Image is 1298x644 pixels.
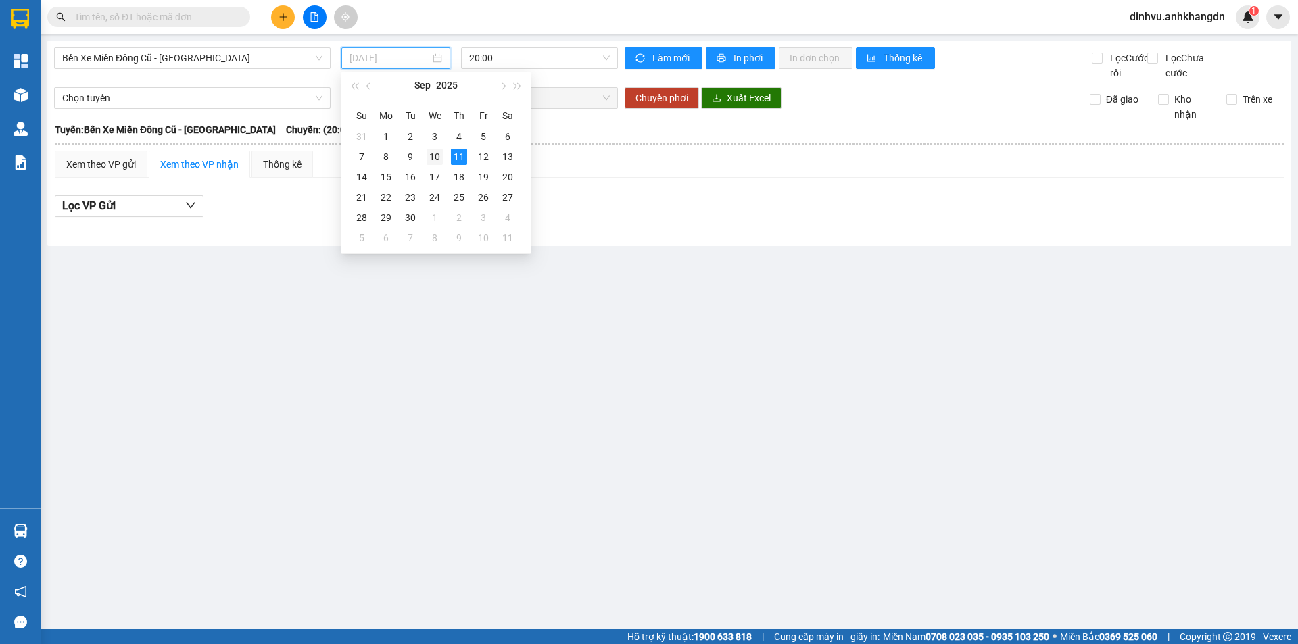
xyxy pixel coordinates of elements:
[374,147,398,167] td: 2025-09-08
[1168,629,1170,644] span: |
[398,167,423,187] td: 2025-09-16
[475,149,491,165] div: 12
[884,51,924,66] span: Thống kê
[734,51,765,66] span: In phơi
[402,209,418,226] div: 30
[160,157,239,172] div: Xem theo VP nhận
[374,228,398,248] td: 2025-10-06
[350,105,374,126] th: Su
[475,169,491,185] div: 19
[398,228,423,248] td: 2025-10-07
[116,44,253,60] div: PHONG
[398,187,423,207] td: 2025-09-23
[471,105,496,126] th: Fr
[341,12,350,22] span: aim
[625,87,699,109] button: Chuyển phơi
[402,189,418,205] div: 23
[398,105,423,126] th: Tu
[496,228,520,248] td: 2025-10-11
[378,209,394,226] div: 29
[475,128,491,145] div: 5
[427,209,443,226] div: 1
[354,189,370,205] div: 21
[1242,11,1254,23] img: icon-new-feature
[423,126,447,147] td: 2025-09-03
[1053,634,1057,639] span: ⚪️
[496,105,520,126] th: Sa
[334,5,358,29] button: aim
[500,230,516,246] div: 11
[423,207,447,228] td: 2025-10-01
[500,189,516,205] div: 27
[354,209,370,226] div: 28
[398,147,423,167] td: 2025-09-09
[496,147,520,167] td: 2025-09-13
[374,207,398,228] td: 2025-09-29
[447,105,471,126] th: Th
[652,51,692,66] span: Làm mới
[447,167,471,187] td: 2025-09-18
[1160,51,1230,80] span: Lọc Chưa cước
[374,167,398,187] td: 2025-09-15
[1119,8,1236,25] span: dinhvu.anhkhangdn
[354,230,370,246] div: 5
[378,149,394,165] div: 8
[427,169,443,185] div: 17
[500,149,516,165] div: 13
[451,209,467,226] div: 2
[427,189,443,205] div: 24
[350,207,374,228] td: 2025-09-28
[354,149,370,165] div: 7
[1099,631,1157,642] strong: 0369 525 060
[475,209,491,226] div: 3
[66,157,136,172] div: Xem theo VP gửi
[402,149,418,165] div: 9
[1101,92,1144,107] span: Đã giao
[55,124,276,135] b: Tuyến: Bến Xe Miền Đông Cũ - [GEOGRAPHIC_DATA]
[423,147,447,167] td: 2025-09-10
[14,555,27,568] span: question-circle
[427,128,443,145] div: 3
[856,47,935,69] button: bar-chartThống kê
[469,48,610,68] span: 20:00
[378,189,394,205] div: 22
[706,47,775,69] button: printerIn phơi
[378,169,394,185] div: 15
[471,207,496,228] td: 2025-10-03
[1272,11,1284,23] span: caret-down
[56,12,66,22] span: search
[471,167,496,187] td: 2025-09-19
[350,51,430,66] input: 11/09/2025
[451,189,467,205] div: 25
[402,128,418,145] div: 2
[447,187,471,207] td: 2025-09-25
[74,9,234,24] input: Tìm tên, số ĐT hoặc mã đơn
[500,169,516,185] div: 20
[627,629,752,644] span: Hỗ trợ kỹ thuật:
[354,169,370,185] div: 14
[378,128,394,145] div: 1
[471,147,496,167] td: 2025-09-12
[1237,92,1278,107] span: Trên xe
[694,631,752,642] strong: 1900 633 818
[11,44,106,63] div: 0988866407
[500,128,516,145] div: 6
[451,169,467,185] div: 18
[374,187,398,207] td: 2025-09-22
[423,167,447,187] td: 2025-09-17
[350,228,374,248] td: 2025-10-05
[1251,6,1256,16] span: 1
[469,88,610,108] span: Chọn chuyến
[447,147,471,167] td: 2025-09-11
[402,169,418,185] div: 16
[414,72,431,99] button: Sep
[398,207,423,228] td: 2025-09-30
[14,585,27,598] span: notification
[271,5,295,29] button: plus
[423,228,447,248] td: 2025-10-08
[14,524,28,538] img: warehouse-icon
[350,187,374,207] td: 2025-09-21
[14,54,28,68] img: dashboard-icon
[496,207,520,228] td: 2025-10-04
[447,126,471,147] td: 2025-09-04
